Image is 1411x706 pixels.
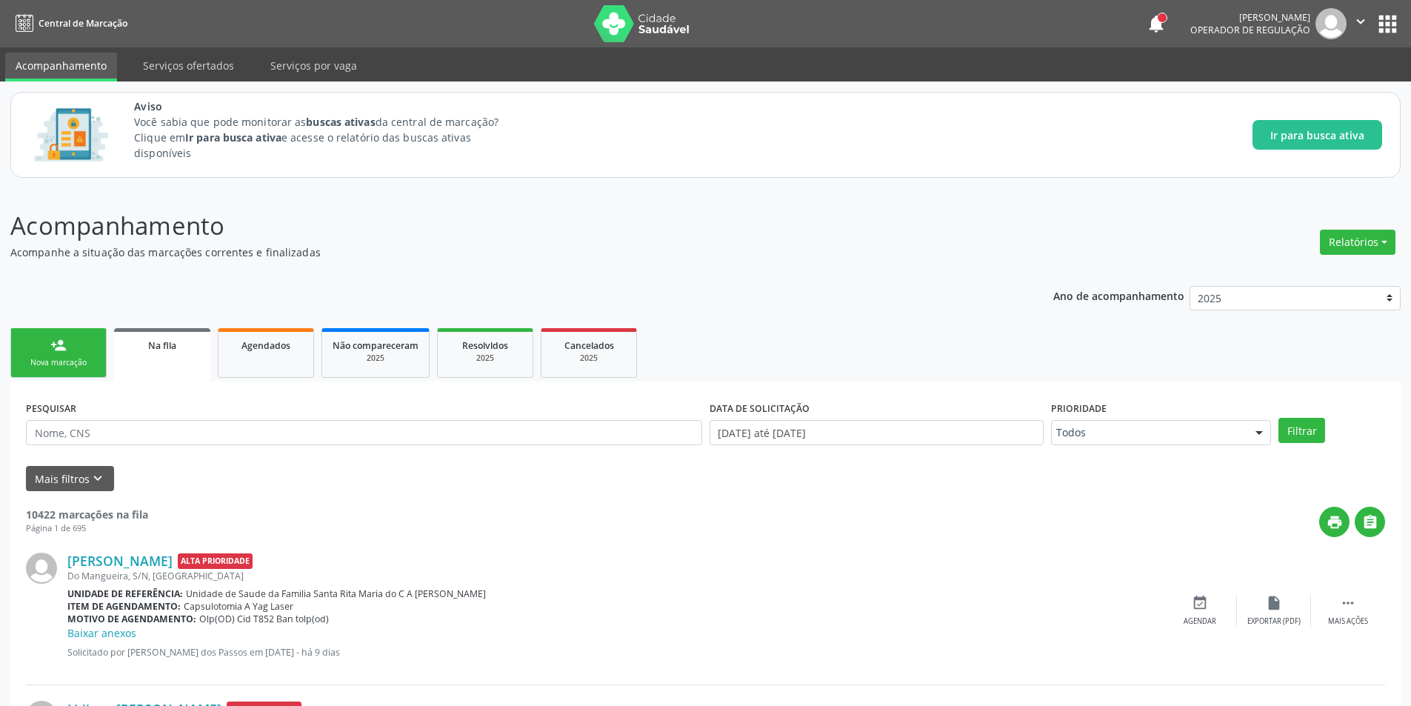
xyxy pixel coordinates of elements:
[178,553,253,569] span: Alta Prioridade
[67,646,1163,659] p: Solicitado por [PERSON_NAME] dos Passos em [DATE] - há 9 dias
[1347,8,1375,39] button: 
[26,397,76,420] label: PESQUISAR
[260,53,367,79] a: Serviços por vaga
[10,244,984,260] p: Acompanhe a situação das marcações correntes e finalizadas
[26,553,57,584] img: img
[134,114,526,161] p: Você sabia que pode monitorar as da central de marcação? Clique em e acesse o relatório das busca...
[134,99,526,114] span: Aviso
[10,11,127,36] a: Central de Marcação
[552,353,626,364] div: 2025
[1192,595,1208,611] i: event_available
[26,466,114,492] button: Mais filtroskeyboard_arrow_down
[26,507,148,522] strong: 10422 marcações na fila
[448,353,522,364] div: 2025
[184,600,293,613] span: Capsulotomia A Yag Laser
[1190,24,1310,36] span: Operador de regulação
[185,130,281,144] strong: Ir para busca ativa
[67,613,196,625] b: Motivo de agendamento:
[241,339,290,352] span: Agendados
[67,626,136,640] a: Baixar anexos
[50,337,67,353] div: person_add
[1247,616,1301,627] div: Exportar (PDF)
[1266,595,1282,611] i: insert_drive_file
[1319,507,1350,537] button: print
[39,17,127,30] span: Central de Marcação
[1146,13,1167,34] button: notifications
[710,397,810,420] label: DATA DE SOLICITAÇÃO
[1184,616,1216,627] div: Agendar
[564,339,614,352] span: Cancelados
[1340,595,1356,611] i: 
[133,53,244,79] a: Serviços ofertados
[1327,514,1343,530] i: print
[199,613,329,625] span: Olp(OD) Cid T852 Ban tolp(od)
[333,339,418,352] span: Não compareceram
[1190,11,1310,24] div: [PERSON_NAME]
[67,570,1163,582] div: Do Mangueira, S/N, [GEOGRAPHIC_DATA]
[29,101,113,168] img: Imagem de CalloutCard
[90,470,106,487] i: keyboard_arrow_down
[1270,127,1364,143] span: Ir para busca ativa
[1355,507,1385,537] button: 
[1315,8,1347,39] img: img
[67,587,183,600] b: Unidade de referência:
[1051,397,1107,420] label: Prioridade
[1352,13,1369,30] i: 
[462,339,508,352] span: Resolvidos
[148,339,176,352] span: Na fila
[1320,230,1395,255] button: Relatórios
[21,357,96,368] div: Nova marcação
[10,207,984,244] p: Acompanhamento
[710,420,1044,445] input: Selecione um intervalo
[1252,120,1382,150] button: Ir para busca ativa
[1328,616,1368,627] div: Mais ações
[1053,286,1184,304] p: Ano de acompanhamento
[306,115,375,129] strong: buscas ativas
[333,353,418,364] div: 2025
[1362,514,1378,530] i: 
[5,53,117,81] a: Acompanhamento
[26,522,148,535] div: Página 1 de 695
[67,600,181,613] b: Item de agendamento:
[1375,11,1401,37] button: apps
[186,587,486,600] span: Unidade de Saude da Familia Santa Rita Maria do C A [PERSON_NAME]
[67,553,173,569] a: [PERSON_NAME]
[1056,425,1241,440] span: Todos
[26,420,702,445] input: Nome, CNS
[1278,418,1325,443] button: Filtrar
